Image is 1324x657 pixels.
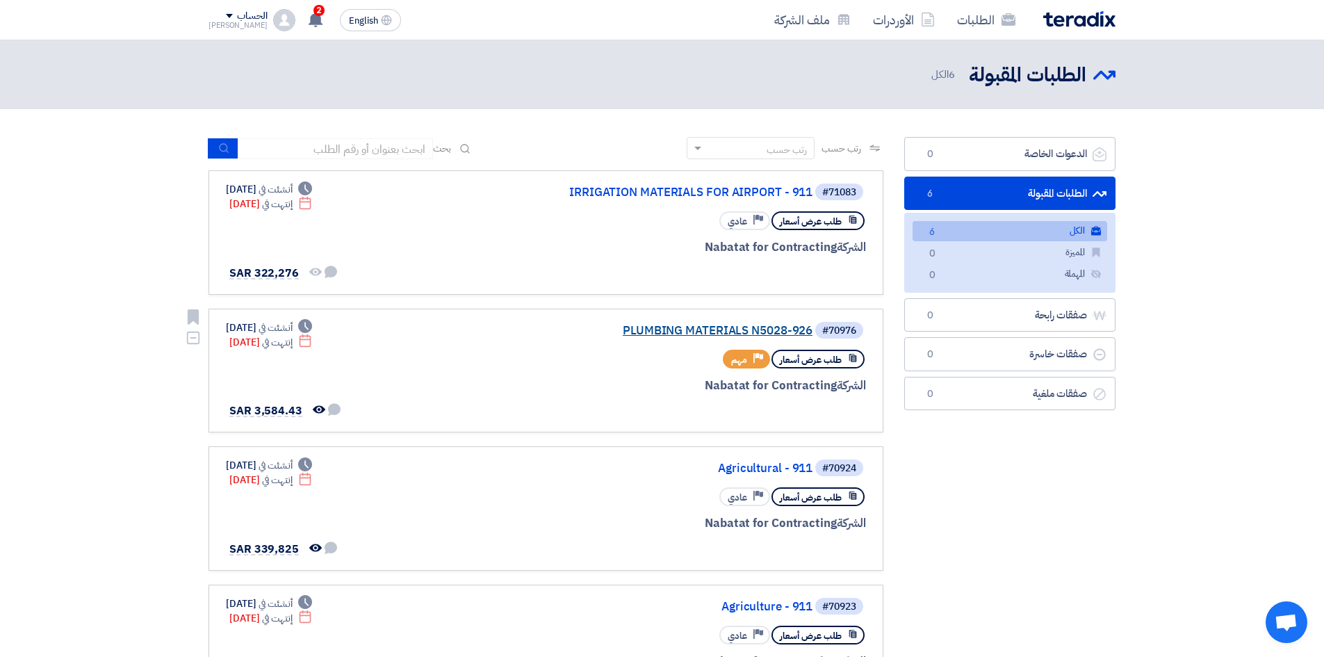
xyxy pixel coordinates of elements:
[728,215,747,228] span: عادي
[922,147,938,161] span: 0
[259,458,292,473] span: أنشئت في
[837,514,867,532] span: الشركة
[822,602,856,612] div: #70923
[913,243,1107,263] a: المميزة
[259,321,292,335] span: أنشئت في
[780,353,842,366] span: طلب عرض أسعار
[534,462,812,475] a: Agricultural - 911
[728,629,747,642] span: عادي
[969,62,1086,89] h2: الطلبات المقبولة
[229,541,299,558] span: SAR 339,825
[226,182,312,197] div: [DATE]
[1266,601,1307,643] a: دردشة مفتوحة
[262,197,292,211] span: إنتهت في
[837,238,867,256] span: الشركة
[780,629,842,642] span: طلب عرض أسعار
[262,473,292,487] span: إنتهت في
[340,9,401,31] button: English
[922,309,938,323] span: 0
[209,22,268,29] div: [PERSON_NAME]
[532,238,866,257] div: Nabatat for Contracting
[822,188,856,197] div: #71083
[822,464,856,473] div: #70924
[913,221,1107,241] a: الكل
[780,215,842,228] span: طلب عرض أسعار
[226,458,312,473] div: [DATE]
[904,298,1115,332] a: صفقات رابحة0
[229,265,299,282] span: SAR 322,276
[237,10,267,22] div: الحساب
[534,186,812,199] a: IRRIGATION MATERIALS FOR AIRPORT - 911
[913,264,1107,284] a: المهملة
[273,9,295,31] img: profile_test.png
[229,403,302,419] span: SAR 3,584.43
[349,16,378,26] span: English
[924,247,940,261] span: 0
[731,353,747,366] span: مهم
[837,377,867,394] span: الشركة
[534,325,812,337] a: PLUMBING MATERIALS N5028-926
[949,67,955,82] span: 6
[728,491,747,504] span: عادي
[532,514,866,533] div: Nabatat for Contracting
[229,611,312,626] div: [DATE]
[259,182,292,197] span: أنشئت في
[532,377,866,395] div: Nabatat for Contracting
[904,337,1115,371] a: صفقات خاسرة0
[931,67,958,83] span: الكل
[226,321,312,335] div: [DATE]
[924,225,940,240] span: 6
[767,143,807,157] div: رتب حسب
[763,3,862,36] a: ملف الشركة
[924,268,940,283] span: 0
[904,137,1115,171] a: الدعوات الخاصة0
[1043,11,1115,27] img: Teradix logo
[780,491,842,504] span: طلب عرض أسعار
[313,5,325,16] span: 2
[229,473,312,487] div: [DATE]
[262,335,292,350] span: إنتهت في
[922,348,938,362] span: 0
[822,141,861,156] span: رتب حسب
[922,387,938,401] span: 0
[262,611,292,626] span: إنتهت في
[238,138,433,159] input: ابحث بعنوان أو رقم الطلب
[226,597,312,611] div: [DATE]
[822,326,856,336] div: #70976
[946,3,1027,36] a: الطلبات
[534,601,812,613] a: Agriculture - 911
[922,187,938,201] span: 6
[904,177,1115,211] a: الطلبات المقبولة6
[229,335,312,350] div: [DATE]
[433,141,451,156] span: بحث
[862,3,946,36] a: الأوردرات
[259,597,292,611] span: أنشئت في
[229,197,312,211] div: [DATE]
[904,377,1115,411] a: صفقات ملغية0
